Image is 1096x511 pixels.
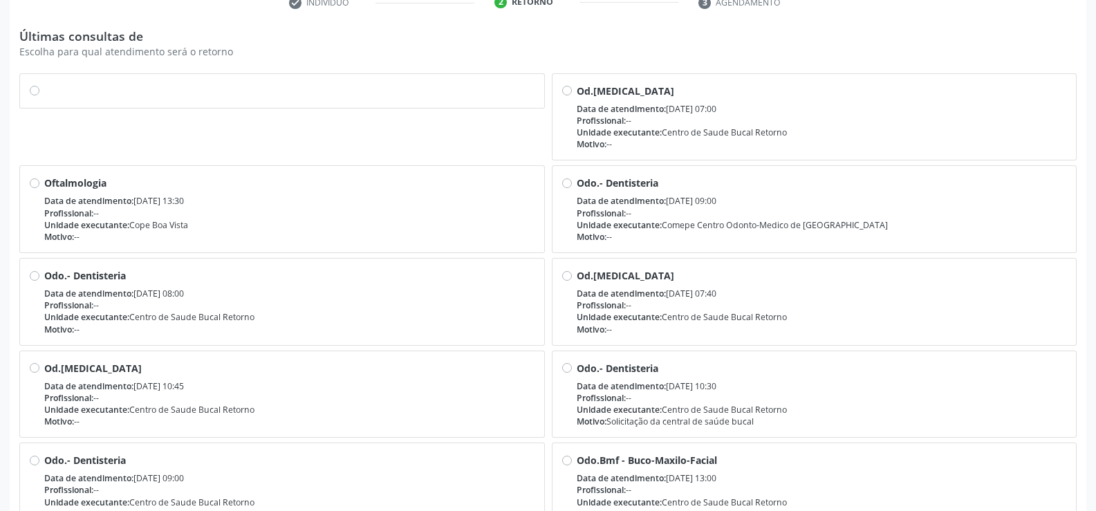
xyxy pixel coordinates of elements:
[44,207,535,219] div: --
[44,195,535,207] div: [DATE] 13:30
[577,299,626,311] span: Profissional:
[577,380,666,392] span: Data de atendimento:
[44,484,93,496] span: Profissional:
[577,299,1067,311] div: --
[19,44,1077,59] p: Escolha para qual atendimento será o retorno
[577,219,662,231] span: Unidade executante:
[577,127,1067,138] div: Centro de Saude Bucal Retorno
[44,219,129,231] span: Unidade executante:
[577,288,666,299] span: Data de atendimento:
[577,219,1067,231] div: Comepe Centro Odonto-Medico de [GEOGRAPHIC_DATA]
[577,115,1067,127] div: --
[44,472,535,484] div: [DATE] 09:00
[44,496,129,508] span: Unidade executante:
[44,288,133,299] span: Data de atendimento:
[577,195,1067,207] div: [DATE] 09:00
[577,176,658,189] span: Odo.- Dentisteria
[577,115,626,127] span: Profissional:
[577,380,1067,392] div: [DATE] 10:30
[577,231,606,243] span: Motivo:
[577,404,662,416] span: Unidade executante:
[577,84,674,97] span: Od.[MEDICAL_DATA]
[577,269,674,282] span: Od.[MEDICAL_DATA]
[577,324,606,335] span: Motivo:
[577,496,662,508] span: Unidade executante:
[577,416,1067,427] div: Solicitação da central de saúde bucal
[44,416,535,427] div: --
[577,207,626,219] span: Profissional:
[577,195,666,207] span: Data de atendimento:
[577,484,1067,496] div: --
[577,496,1067,508] div: Centro de Saude Bucal Retorno
[577,454,717,467] span: Odo.Bmf - Buco-Maxilo-Facial
[44,404,535,416] div: Centro de Saude Bucal Retorno
[44,299,535,311] div: --
[577,311,662,323] span: Unidade executante:
[44,362,142,375] span: Od.[MEDICAL_DATA]
[577,138,606,150] span: Motivo:
[577,416,606,427] span: Motivo:
[577,127,662,138] span: Unidade executante:
[44,392,93,404] span: Profissional:
[577,392,626,404] span: Profissional:
[44,416,74,427] span: Motivo:
[44,176,106,189] span: Oftalmologia
[19,28,1077,44] p: Últimas consultas de
[577,404,1067,416] div: Centro de Saude Bucal Retorno
[44,380,133,392] span: Data de atendimento:
[577,484,626,496] span: Profissional:
[577,324,1067,335] div: --
[44,219,535,231] div: Cope Boa Vista
[44,472,133,484] span: Data de atendimento:
[577,138,1067,150] div: --
[44,207,93,219] span: Profissional:
[44,299,93,311] span: Profissional:
[44,311,535,323] div: Centro de Saude Bucal Retorno
[577,231,1067,243] div: --
[44,195,133,207] span: Data de atendimento:
[44,484,535,496] div: --
[577,392,1067,404] div: --
[44,231,74,243] span: Motivo:
[577,103,666,115] span: Data de atendimento:
[44,404,129,416] span: Unidade executante:
[577,288,1067,299] div: [DATE] 07:40
[44,380,535,392] div: [DATE] 10:45
[44,324,535,335] div: --
[577,362,658,375] span: Odo.- Dentisteria
[44,496,535,508] div: Centro de Saude Bucal Retorno
[44,288,535,299] div: [DATE] 08:00
[44,454,126,467] span: Odo.- Dentisteria
[44,231,535,243] div: --
[577,311,1067,323] div: Centro de Saude Bucal Retorno
[577,207,1067,219] div: --
[577,472,666,484] span: Data de atendimento:
[44,269,126,282] span: Odo.- Dentisteria
[577,103,1067,115] div: [DATE] 07:00
[44,311,129,323] span: Unidade executante:
[44,392,535,404] div: --
[577,472,1067,484] div: [DATE] 13:00
[44,324,74,335] span: Motivo:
